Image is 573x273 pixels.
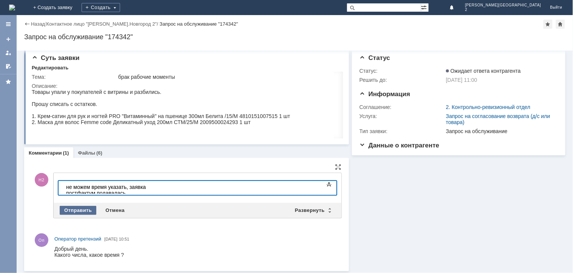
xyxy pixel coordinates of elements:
a: Назад [31,21,45,27]
span: Расширенный поиск [421,3,429,11]
div: Соглашение: [360,104,445,110]
div: Тема: [32,74,117,80]
div: Редактировать [32,65,68,71]
div: Услуга: [360,113,445,119]
div: (6) [96,150,102,156]
span: 2 [465,8,541,12]
a: Контактное лицо "[PERSON_NAME].Новгород 2" [46,21,157,27]
a: Комментарии [29,150,62,156]
span: Оператор претензий [54,236,101,242]
div: Запрос на обслуживание [446,128,554,134]
div: | [45,21,46,26]
div: Тип заявки: [360,128,445,134]
span: Статус [360,54,390,61]
a: Мои заявки [2,47,14,59]
a: Мои согласования [2,60,14,72]
div: На всю страницу [335,164,341,170]
span: Суть заявки [32,54,79,61]
div: (1) [63,150,69,156]
div: Описание: [32,83,340,89]
a: Файлы [78,150,95,156]
div: Запрос на обслуживание "174342" [160,21,238,27]
div: брак рабочие моменты [118,74,338,80]
span: Ожидает ответа контрагента [446,68,521,74]
span: Данные о контрагенте [360,142,440,149]
span: Показать панель инструментов [325,180,334,189]
a: Создать заявку [2,33,14,45]
span: [PERSON_NAME][GEOGRAPHIC_DATA] [465,3,541,8]
span: Информация [360,90,410,98]
span: [DATE] [104,237,117,241]
span: 10:51 [119,237,130,241]
span: [DATE] 11:00 [446,77,477,83]
div: / [46,21,160,27]
img: logo [9,5,15,11]
div: Создать [82,3,120,12]
div: Статус: [360,68,445,74]
a: 2. Контрольно-ревизионный отдел [446,104,531,110]
span: Н2 [35,173,48,187]
div: Добавить в избранное [544,20,553,29]
a: Оператор претензий [54,235,101,243]
div: Запрос на обслуживание "174342" [24,33,565,41]
a: Запрос на согласование возврата (д/с или товара) [446,113,550,125]
div: Решить до: [360,77,445,83]
div: не можем время указать, заявка постфактум подавалась [3,3,110,15]
div: Сделать домашней страницей [556,20,565,29]
a: Перейти на домашнюю страницу [9,5,15,11]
